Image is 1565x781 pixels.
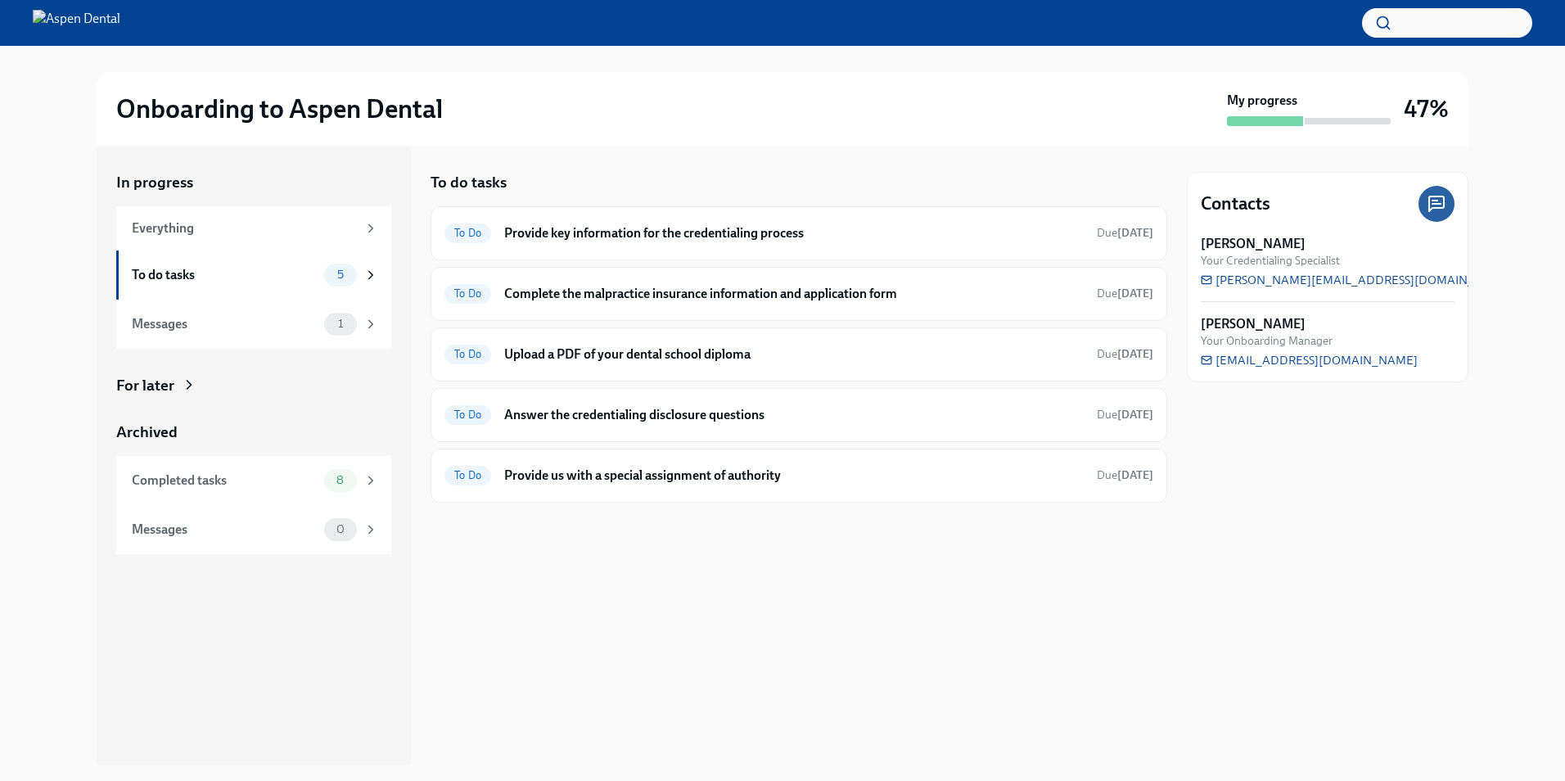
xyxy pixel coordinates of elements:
[444,463,1153,489] a: To DoProvide us with a special assignment of authorityDue[DATE]
[1097,226,1153,240] span: Due
[1117,287,1153,300] strong: [DATE]
[1097,347,1153,361] span: Due
[132,472,318,490] div: Completed tasks
[444,348,491,360] span: To Do
[444,220,1153,246] a: To DoProvide key information for the credentialing processDue[DATE]
[504,345,1084,363] h6: Upload a PDF of your dental school diploma
[1097,287,1153,300] span: Due
[1201,315,1306,333] strong: [PERSON_NAME]
[1117,408,1153,422] strong: [DATE]
[116,93,443,125] h2: Onboarding to Aspen Dental
[444,227,491,239] span: To Do
[444,341,1153,368] a: To DoUpload a PDF of your dental school diplomaDue[DATE]
[1097,286,1153,301] span: September 27th, 2025 10:00
[116,206,391,251] a: Everything
[1201,272,1513,288] a: [PERSON_NAME][EMAIL_ADDRESS][DOMAIN_NAME]
[1201,352,1418,368] a: [EMAIL_ADDRESS][DOMAIN_NAME]
[116,422,391,443] a: Archived
[504,467,1084,485] h6: Provide us with a special assignment of authority
[504,406,1084,424] h6: Answer the credentialing disclosure questions
[116,456,391,505] a: Completed tasks8
[116,251,391,300] a: To do tasks5
[116,172,391,193] a: In progress
[1201,192,1270,216] h4: Contacts
[327,523,354,535] span: 0
[132,266,318,284] div: To do tasks
[1117,347,1153,361] strong: [DATE]
[116,375,174,396] div: For later
[33,10,120,36] img: Aspen Dental
[444,402,1153,428] a: To DoAnswer the credentialing disclosure questionsDue[DATE]
[1117,468,1153,482] strong: [DATE]
[504,224,1084,242] h6: Provide key information for the credentialing process
[1117,226,1153,240] strong: [DATE]
[1201,333,1333,349] span: Your Onboarding Manager
[1404,94,1449,124] h3: 47%
[431,172,507,193] h5: To do tasks
[1097,346,1153,362] span: September 27th, 2025 10:00
[132,315,318,333] div: Messages
[132,219,357,237] div: Everything
[444,287,491,300] span: To Do
[1201,253,1340,269] span: Your Credentialing Specialist
[116,300,391,349] a: Messages1
[327,474,354,486] span: 8
[444,469,491,481] span: To Do
[1201,235,1306,253] strong: [PERSON_NAME]
[1097,408,1153,422] span: Due
[116,375,391,396] a: For later
[444,281,1153,307] a: To DoComplete the malpractice insurance information and application formDue[DATE]
[444,409,491,421] span: To Do
[1097,468,1153,482] span: Due
[328,318,353,330] span: 1
[327,269,354,281] span: 5
[1097,407,1153,422] span: September 27th, 2025 10:00
[504,285,1084,303] h6: Complete the malpractice insurance information and application form
[132,521,318,539] div: Messages
[1097,225,1153,241] span: September 27th, 2025 10:00
[1227,92,1297,110] strong: My progress
[1097,467,1153,483] span: September 27th, 2025 10:00
[116,505,391,554] a: Messages0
